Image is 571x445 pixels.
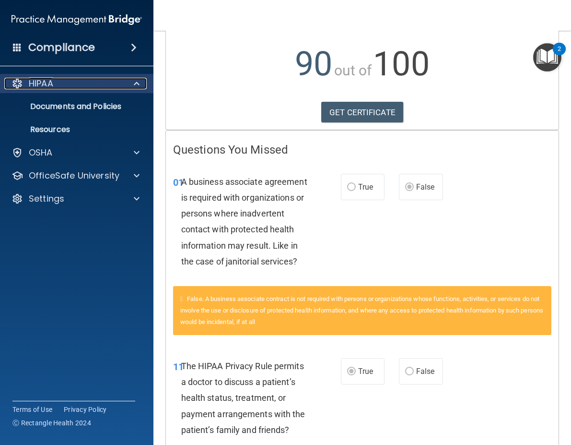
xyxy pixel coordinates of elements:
[373,44,429,84] span: 100
[347,184,356,191] input: True
[28,41,95,54] h4: Compliance
[6,102,137,111] p: Documents and Policies
[12,405,52,414] a: Terms of Use
[29,147,53,158] p: OSHA
[29,193,64,204] p: Settings
[29,78,53,89] p: HIPAA
[405,184,414,191] input: False
[12,10,142,29] img: PMB logo
[347,368,356,375] input: True
[295,44,332,84] span: 90
[321,102,403,123] a: GET CERTIFICATE
[358,182,373,192] span: True
[181,177,307,266] span: A business associate agreement is required with organizations or persons where inadvertent contac...
[173,177,184,188] span: 01
[180,295,543,325] span: False. A business associate contract is not required with persons or organizations whose function...
[6,125,137,134] p: Resources
[358,367,373,376] span: True
[12,193,140,204] a: Settings
[173,144,551,156] h4: Questions You Missed
[334,62,372,79] span: out of
[533,43,561,72] button: Open Resource Center, 2 new notifications
[405,368,414,375] input: False
[29,170,119,181] p: OfficeSafe University
[173,361,184,373] span: 11
[558,49,561,61] div: 2
[12,418,91,428] span: Ⓒ Rectangle Health 2024
[416,367,435,376] span: False
[64,405,107,414] a: Privacy Policy
[181,361,305,435] span: The HIPAA Privacy Rule permits a doctor to discuss a patient’s health status, treatment, or payme...
[12,78,140,89] a: HIPAA
[12,170,140,181] a: OfficeSafe University
[416,182,435,192] span: False
[12,147,140,158] a: OSHA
